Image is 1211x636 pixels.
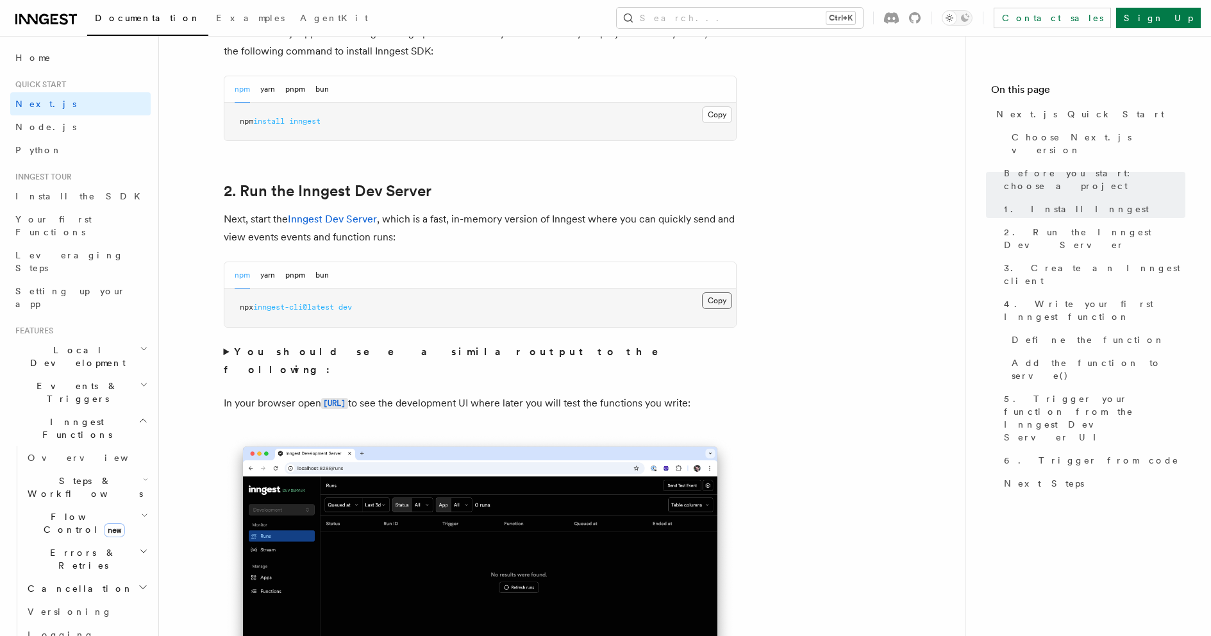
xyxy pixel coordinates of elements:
[1004,262,1185,287] span: 3. Create an Inngest client
[991,82,1185,103] h4: On this page
[10,208,151,244] a: Your first Functions
[702,106,732,123] button: Copy
[15,122,76,132] span: Node.js
[10,410,151,446] button: Inngest Functions
[22,582,133,595] span: Cancellation
[292,4,376,35] a: AgentKit
[10,79,66,90] span: Quick start
[10,46,151,69] a: Home
[999,292,1185,328] a: 4. Write your first Inngest function
[285,262,305,289] button: pnpm
[999,162,1185,197] a: Before you start: choose a project
[216,13,285,23] span: Examples
[1004,203,1149,215] span: 1. Install Inngest
[104,523,125,537] span: new
[22,577,151,600] button: Cancellation
[1004,392,1185,444] span: 5. Trigger your function from the Inngest Dev Server UI
[999,387,1185,449] a: 5. Trigger your function from the Inngest Dev Server UI
[994,8,1111,28] a: Contact sales
[15,214,92,237] span: Your first Functions
[617,8,863,28] button: Search...Ctrl+K
[10,326,53,336] span: Features
[22,541,151,577] button: Errors & Retries
[991,103,1185,126] a: Next.js Quick Start
[95,13,201,23] span: Documentation
[996,108,1164,121] span: Next.js Quick Start
[999,221,1185,256] a: 2. Run the Inngest Dev Server
[22,546,139,572] span: Errors & Retries
[338,303,352,312] span: dev
[10,244,151,280] a: Leveraging Steps
[1006,328,1185,351] a: Define the function
[28,607,112,617] span: Versioning
[10,185,151,208] a: Install the SDK
[1012,333,1165,346] span: Define the function
[285,76,305,103] button: pnpm
[10,138,151,162] a: Python
[224,24,737,60] p: With the Next.js app now running running open a new tab in your terminal. In your project directo...
[999,256,1185,292] a: 3. Create an Inngest client
[10,115,151,138] a: Node.js
[253,303,334,312] span: inngest-cli@latest
[10,415,138,441] span: Inngest Functions
[1004,226,1185,251] span: 2. Run the Inngest Dev Server
[15,191,148,201] span: Install the SDK
[1004,454,1179,467] span: 6. Trigger from code
[315,262,329,289] button: bun
[15,286,126,309] span: Setting up your app
[942,10,973,26] button: Toggle dark mode
[208,4,292,35] a: Examples
[1004,477,1084,490] span: Next Steps
[22,510,141,536] span: Flow Control
[224,182,431,200] a: 2. Run the Inngest Dev Server
[1006,351,1185,387] a: Add the function to serve()
[15,99,76,109] span: Next.js
[224,210,737,246] p: Next, start the , which is a fast, in-memory version of Inngest where you can quickly send and vi...
[10,374,151,410] button: Events & Triggers
[10,92,151,115] a: Next.js
[1006,126,1185,162] a: Choose Next.js version
[87,4,208,36] a: Documentation
[22,600,151,623] a: Versioning
[826,12,855,24] kbd: Ctrl+K
[10,344,140,369] span: Local Development
[235,76,250,103] button: npm
[253,117,285,126] span: install
[15,145,62,155] span: Python
[10,339,151,374] button: Local Development
[1012,356,1185,382] span: Add the function to serve()
[10,380,140,405] span: Events & Triggers
[224,394,737,413] p: In your browser open to see the development UI where later you will test the functions you write:
[224,346,677,376] strong: You should see a similar output to the following:
[22,446,151,469] a: Overview
[15,51,51,64] span: Home
[999,472,1185,495] a: Next Steps
[1012,131,1185,156] span: Choose Next.js version
[28,453,160,463] span: Overview
[224,343,737,379] summary: You should see a similar output to the following:
[22,505,151,541] button: Flow Controlnew
[240,117,253,126] span: npm
[315,76,329,103] button: bun
[240,303,253,312] span: npx
[321,398,348,409] code: [URL]
[22,469,151,505] button: Steps & Workflows
[289,117,321,126] span: inngest
[235,262,250,289] button: npm
[260,76,275,103] button: yarn
[1004,167,1185,192] span: Before you start: choose a project
[288,213,377,225] a: Inngest Dev Server
[999,197,1185,221] a: 1. Install Inngest
[1004,297,1185,323] span: 4. Write your first Inngest function
[300,13,368,23] span: AgentKit
[321,397,348,409] a: [URL]
[999,449,1185,472] a: 6. Trigger from code
[260,262,275,289] button: yarn
[15,250,124,273] span: Leveraging Steps
[10,172,72,182] span: Inngest tour
[702,292,732,309] button: Copy
[10,280,151,315] a: Setting up your app
[22,474,143,500] span: Steps & Workflows
[1116,8,1201,28] a: Sign Up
